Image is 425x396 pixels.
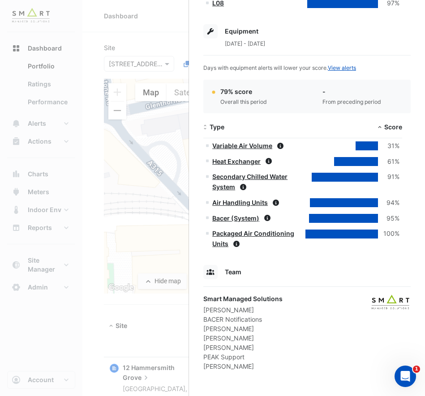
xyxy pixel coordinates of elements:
[378,172,399,182] div: 91%
[212,173,288,191] a: Secondary Chilled Water System
[212,214,259,222] a: Bacer (System)
[210,123,224,131] span: Type
[370,294,411,312] img: Smart Managed Solutions
[322,98,381,106] div: From preceding period
[203,294,283,303] div: Smart Managed Solutions
[328,64,356,71] a: View alerts
[378,229,399,239] div: 100%
[203,343,283,352] div: [PERSON_NAME]
[225,27,258,35] span: Equipment
[225,268,241,276] span: Team
[203,64,356,71] span: Days with equipment alerts will lower your score.
[378,141,399,151] div: 31%
[203,352,283,362] div: PEAK Support
[212,230,294,247] a: Packaged Air Conditioning Units
[378,157,399,167] div: 61%
[203,305,283,315] div: [PERSON_NAME]
[322,87,381,96] div: -
[225,40,265,47] span: [DATE] - [DATE]
[203,324,283,333] div: [PERSON_NAME]
[203,333,283,343] div: [PERSON_NAME]
[378,213,399,224] div: 95%
[212,142,272,149] a: Variable Air Volume
[220,98,267,106] div: Overall this period
[413,366,420,373] span: 1
[395,366,416,387] iframe: Intercom live chat
[203,315,283,324] div: BACER Notifications
[212,158,261,165] a: Heat Exchanger
[384,123,402,131] span: Score
[220,87,267,96] div: 79% score
[378,198,399,208] div: 94%
[212,199,268,206] a: Air Handling Units
[203,362,283,371] div: [PERSON_NAME]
